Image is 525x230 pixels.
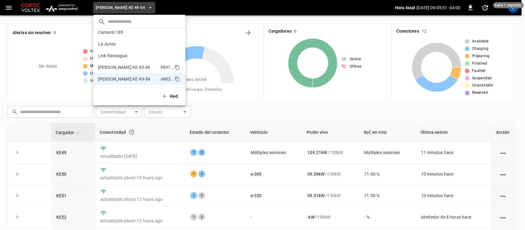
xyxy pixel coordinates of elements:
p: [PERSON_NAME] KE 49-54 [98,76,150,82]
p: Camarin 185 [98,29,123,35]
div: copy [174,64,181,71]
div: copy [174,75,181,83]
p: Link Rancagua [98,53,127,59]
p: [PERSON_NAME] KE 43-48 [98,64,150,70]
button: Red [158,90,183,103]
p: La Junta [98,41,116,47]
